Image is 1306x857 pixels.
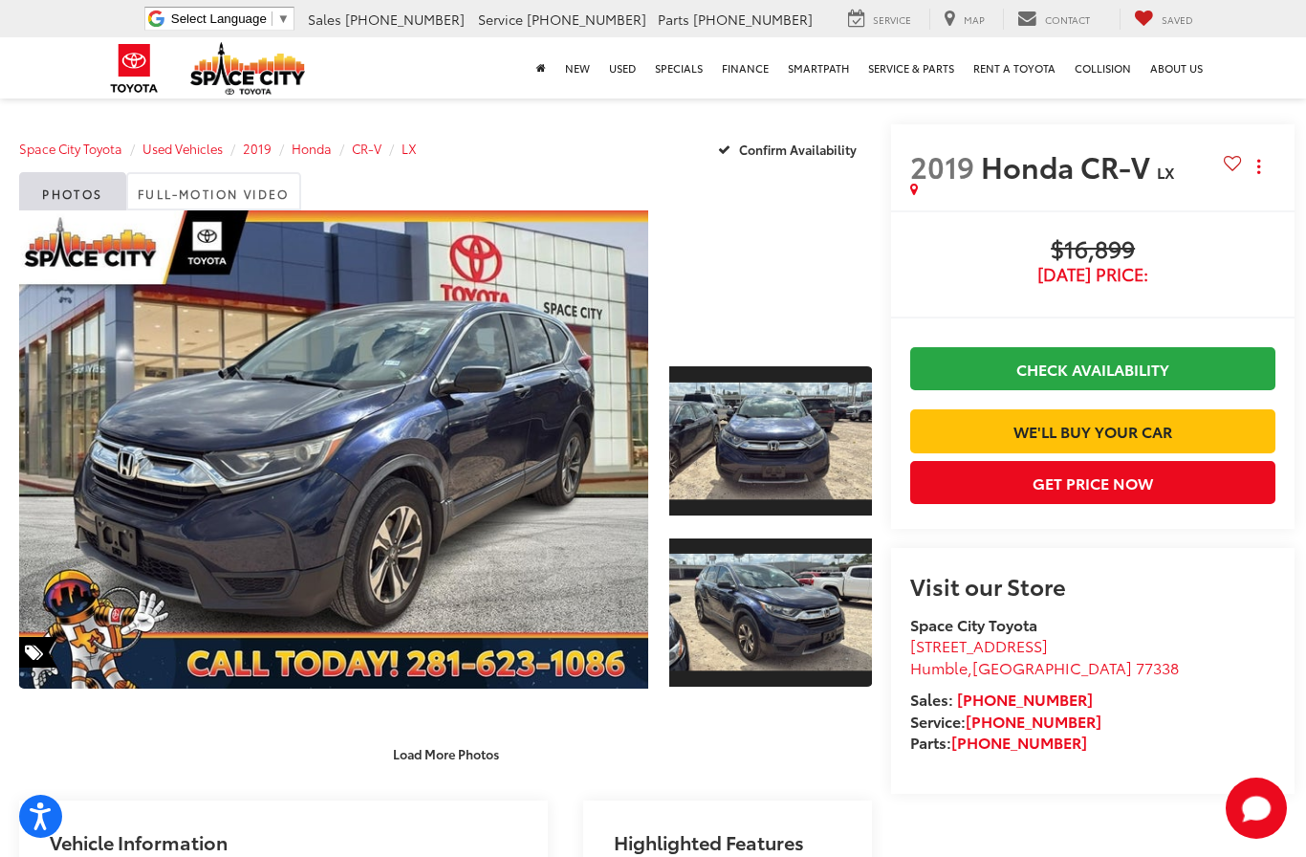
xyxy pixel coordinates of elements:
a: [PHONE_NUMBER] [957,688,1093,710]
span: Parts [658,10,689,29]
a: Service & Parts [859,37,964,99]
span: Map [964,12,985,27]
span: Service [478,10,523,29]
span: Honda CR-V [981,145,1157,187]
span: Select Language [171,11,267,26]
a: SmartPath [778,37,859,99]
a: Check Availability [910,347,1275,390]
strong: Parts: [910,731,1087,753]
a: Expand Photo 1 [669,364,873,516]
img: Space City Toyota [190,42,305,95]
span: , [910,656,1179,678]
span: [GEOGRAPHIC_DATA] [972,656,1132,678]
span: [STREET_ADDRESS] [910,634,1048,656]
a: Collision [1065,37,1141,99]
span: 2019 [910,145,974,187]
a: Select Language​ [171,11,290,26]
span: [PHONE_NUMBER] [527,10,646,29]
span: Service [873,12,911,27]
span: Confirm Availability [739,141,857,158]
svg: Start Chat [1226,778,1287,839]
a: About Us [1141,37,1212,99]
span: Sales: [910,688,953,710]
a: We'll Buy Your Car [910,409,1275,452]
span: ​ [272,11,272,26]
a: Space City Toyota [19,140,122,157]
button: Load More Photos [380,737,512,771]
span: Special [19,637,57,668]
h2: Vehicle Information [50,831,228,852]
a: Used [599,37,645,99]
button: Get Price Now [910,461,1275,504]
span: Humble [910,656,968,678]
a: CR-V [352,140,381,157]
button: Toggle Chat Window [1226,778,1287,839]
img: Toyota [98,37,170,99]
a: Finance [712,37,778,99]
a: Honda [292,140,332,157]
a: Photos [19,172,126,210]
a: [PHONE_NUMBER] [951,731,1087,753]
a: LX [402,140,417,157]
img: 2019 Honda CR-V LX [667,554,875,670]
img: 2019 Honda CR-V LX [12,209,654,690]
a: Map [929,9,999,30]
span: [PHONE_NUMBER] [345,10,465,29]
a: Specials [645,37,712,99]
span: ▼ [277,11,290,26]
span: $16,899 [910,236,1275,265]
a: My Saved Vehicles [1120,9,1208,30]
span: [PHONE_NUMBER] [693,10,813,29]
a: Service [834,9,925,30]
strong: Service: [910,710,1101,732]
button: Confirm Availability [707,132,873,165]
a: Expand Photo 2 [669,537,873,689]
span: Contact [1045,12,1090,27]
a: 2019 [243,140,272,157]
a: Contact [1003,9,1104,30]
h2: Highlighted Features [614,831,804,852]
strong: Space City Toyota [910,613,1037,635]
a: [STREET_ADDRESS] Humble,[GEOGRAPHIC_DATA] 77338 [910,634,1179,678]
span: [DATE] Price: [910,265,1275,284]
span: 77338 [1136,656,1179,678]
a: New [555,37,599,99]
a: Home [527,37,555,99]
span: dropdown dots [1257,159,1260,174]
a: Expand Photo 0 [19,210,648,689]
img: 2019 Honda CR-V LX [667,383,875,499]
a: Full-Motion Video [126,172,301,210]
button: Actions [1242,149,1275,183]
a: Used Vehicles [142,140,223,157]
a: Rent a Toyota [964,37,1065,99]
span: Saved [1162,12,1193,27]
h2: Visit our Store [910,573,1275,598]
span: LX [1157,161,1175,183]
span: Sales [308,10,341,29]
a: [PHONE_NUMBER] [966,710,1101,732]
